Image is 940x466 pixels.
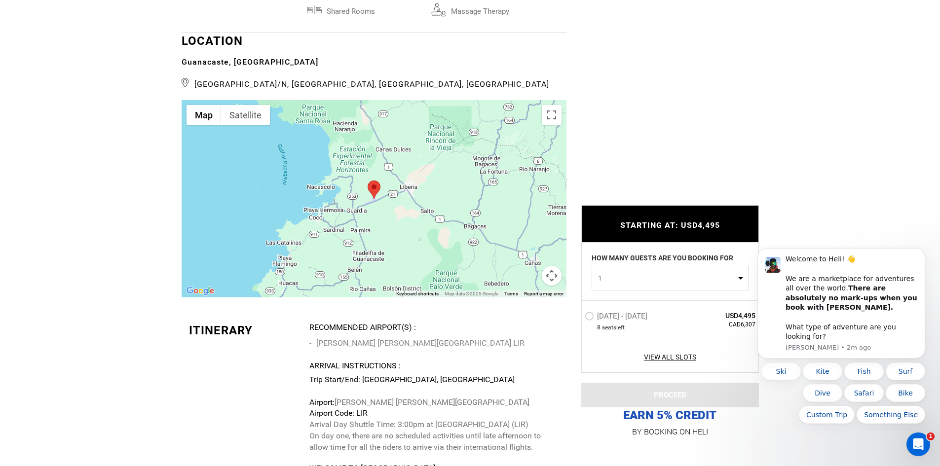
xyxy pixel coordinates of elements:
[396,290,439,297] button: Keyboard shortcuts
[542,105,562,125] button: Toggle fullscreen view
[592,253,733,266] label: HOW MANY GUESTS ARE YOU BOOKING FOR
[445,291,498,296] span: Map data ©2025 Google
[743,246,940,461] iframe: Intercom notifications message
[309,360,559,372] div: Arrival Instructions :
[613,323,616,332] span: s
[307,2,322,17] img: sharedrooms.svg
[597,323,601,332] span: 8
[585,312,650,323] label: [DATE] - [DATE]
[581,383,759,407] button: PROCEED
[906,432,930,456] iframe: Intercom live chat
[184,285,217,297] a: Open this area in Google Maps (opens a new window)
[189,322,302,339] div: Itinerary
[598,273,736,283] span: 1
[184,285,217,297] img: Google
[504,291,518,296] a: Terms (opens in new tab)
[187,105,221,125] button: Show street map
[446,2,556,15] span: massage therapy
[620,220,720,230] span: STARTING AT: USD4,495
[182,75,566,90] span: [GEOGRAPHIC_DATA]/N, [GEOGRAPHIC_DATA], [GEOGRAPHIC_DATA], [GEOGRAPHIC_DATA]
[309,336,559,351] li: [PERSON_NAME] [PERSON_NAME][GEOGRAPHIC_DATA] LIR
[581,425,759,439] p: BY BOOKING ON HELI
[182,33,566,90] div: LOCATION
[524,291,564,296] a: Report a map error
[602,323,625,332] span: seat left
[927,432,935,440] span: 1
[309,408,368,418] strong: Airport Code: LIR
[431,2,446,17] img: massagetherapy.svg
[592,266,749,290] button: 1
[309,375,515,384] strong: Trip Start/End: [GEOGRAPHIC_DATA], [GEOGRAPHIC_DATA]
[309,397,335,407] strong: Airport:
[309,322,559,333] div: Recommended Airport(s) :
[585,352,756,362] a: View All Slots
[221,105,270,125] button: Show satellite imagery
[182,57,318,67] b: Guanacaste, [GEOGRAPHIC_DATA]
[309,374,559,453] p: [PERSON_NAME] [PERSON_NAME][GEOGRAPHIC_DATA] Arrival Day Shuttle Time: 3:00pm at [GEOGRAPHIC_DATA...
[542,266,562,286] button: Map camera controls
[322,2,431,15] span: Shared Rooms
[684,311,756,321] span: USD4,495
[684,321,756,329] span: CAD6,307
